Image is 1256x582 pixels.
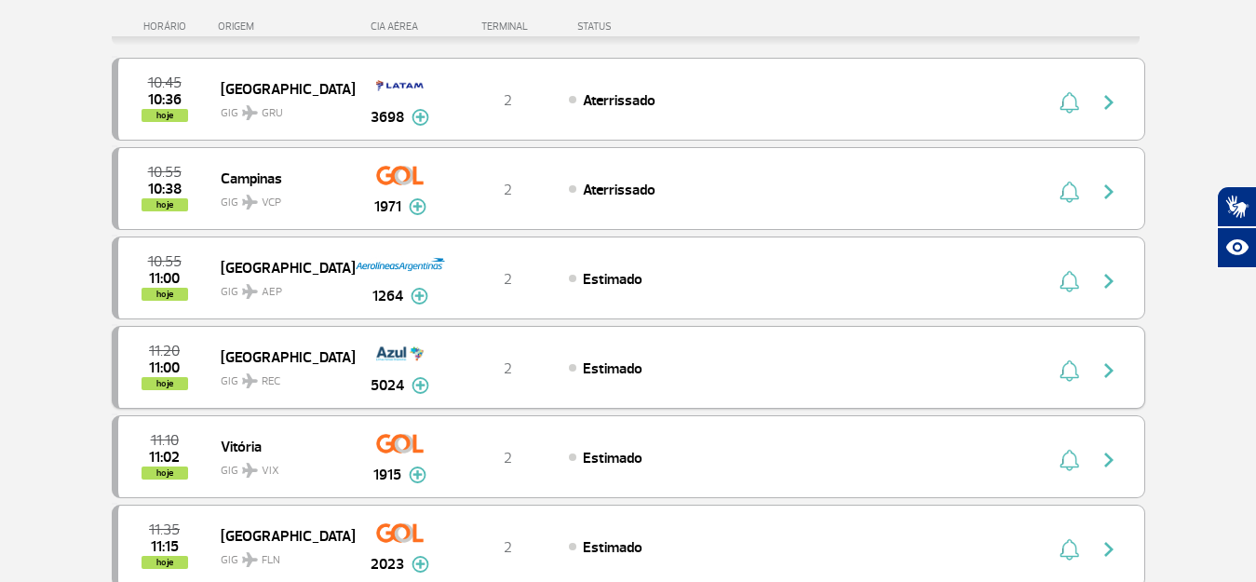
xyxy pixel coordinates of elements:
[148,166,182,179] span: 2025-08-27 10:55:00
[149,523,180,536] span: 2025-08-27 11:35:00
[142,109,188,122] span: hoje
[262,105,283,122] span: GRU
[409,467,426,483] img: mais-info-painel-voo.svg
[148,93,182,106] span: 2025-08-27 10:36:50
[117,20,219,33] div: HORÁRIO
[221,255,340,279] span: [GEOGRAPHIC_DATA]
[583,359,642,378] span: Estimado
[221,434,340,458] span: Vitória
[149,361,180,374] span: 2025-08-27 11:00:00
[1098,181,1120,203] img: seta-direita-painel-voo.svg
[1060,181,1079,203] img: sino-painel-voo.svg
[262,373,280,390] span: REC
[583,538,642,557] span: Estimado
[1217,227,1256,268] button: Abrir recursos assistivos.
[504,449,512,467] span: 2
[151,540,179,553] span: 2025-08-27 11:15:00
[1098,359,1120,382] img: seta-direita-painel-voo.svg
[221,95,340,122] span: GIG
[149,345,180,358] span: 2025-08-27 11:20:00
[221,542,340,569] span: GIG
[221,184,340,211] span: GIG
[148,183,182,196] span: 2025-08-27 10:38:00
[373,464,401,486] span: 1915
[221,523,340,548] span: [GEOGRAPHIC_DATA]
[447,20,568,33] div: TERMINAL
[1060,270,1079,292] img: sino-painel-voo.svg
[1060,449,1079,471] img: sino-painel-voo.svg
[221,363,340,390] span: GIG
[242,284,258,299] img: destiny_airplane.svg
[1098,270,1120,292] img: seta-direita-painel-voo.svg
[148,255,182,268] span: 2025-08-27 10:55:00
[583,449,642,467] span: Estimado
[411,288,428,305] img: mais-info-painel-voo.svg
[372,285,403,307] span: 1264
[221,76,340,101] span: [GEOGRAPHIC_DATA]
[583,270,642,289] span: Estimado
[409,198,426,215] img: mais-info-painel-voo.svg
[221,453,340,480] span: GIG
[221,166,340,190] span: Campinas
[242,552,258,567] img: destiny_airplane.svg
[242,195,258,210] img: destiny_airplane.svg
[412,377,429,394] img: mais-info-painel-voo.svg
[262,463,279,480] span: VIX
[1098,91,1120,114] img: seta-direita-painel-voo.svg
[242,373,258,388] img: destiny_airplane.svg
[149,272,180,285] span: 2025-08-27 11:00:00
[149,451,180,464] span: 2025-08-27 11:02:00
[142,288,188,301] span: hoje
[412,556,429,573] img: mais-info-painel-voo.svg
[371,553,404,575] span: 2023
[142,377,188,390] span: hoje
[1060,538,1079,561] img: sino-painel-voo.svg
[1098,538,1120,561] img: seta-direita-painel-voo.svg
[583,181,655,199] span: Aterrissado
[218,20,354,33] div: ORIGEM
[504,359,512,378] span: 2
[504,538,512,557] span: 2
[142,556,188,569] span: hoje
[221,274,340,301] span: GIG
[142,467,188,480] span: hoje
[371,106,404,129] span: 3698
[374,196,401,218] span: 1971
[151,434,179,447] span: 2025-08-27 11:10:00
[262,284,282,301] span: AEP
[1217,186,1256,227] button: Abrir tradutor de língua de sinais.
[242,105,258,120] img: destiny_airplane.svg
[262,195,281,211] span: VCP
[221,345,340,369] span: [GEOGRAPHIC_DATA]
[262,552,280,569] span: FLN
[371,374,404,397] span: 5024
[242,463,258,478] img: destiny_airplane.svg
[583,91,655,110] span: Aterrissado
[1060,359,1079,382] img: sino-painel-voo.svg
[1098,449,1120,471] img: seta-direita-painel-voo.svg
[412,109,429,126] img: mais-info-painel-voo.svg
[568,20,720,33] div: STATUS
[1060,91,1079,114] img: sino-painel-voo.svg
[504,270,512,289] span: 2
[148,76,182,89] span: 2025-08-27 10:45:00
[142,198,188,211] span: hoje
[1217,186,1256,268] div: Plugin de acessibilidade da Hand Talk.
[504,91,512,110] span: 2
[504,181,512,199] span: 2
[354,20,447,33] div: CIA AÉREA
